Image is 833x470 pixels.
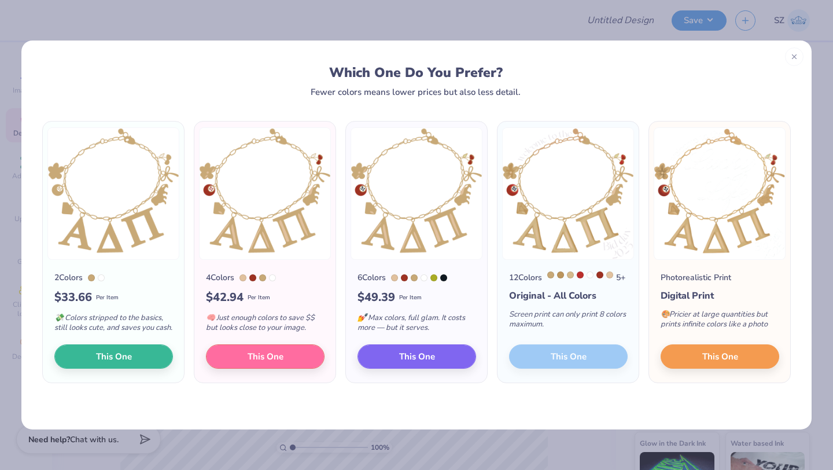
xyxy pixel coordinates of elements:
[249,274,256,281] div: 484 C
[357,271,386,284] div: 6 Colors
[54,313,64,323] span: 💸
[239,274,246,281] div: 726 C
[557,271,564,278] div: 465 C
[98,274,105,281] div: White
[661,303,779,341] div: Pricier at large quantities but prints infinite colors like a photo
[47,127,179,260] img: 2 color option
[421,274,427,281] div: White
[401,274,408,281] div: 484 C
[596,271,603,278] div: 484 C
[199,127,331,260] img: 4 color option
[311,87,521,97] div: Fewer colors means lower prices but also less detail.
[54,271,83,284] div: 2 Colors
[399,293,422,302] span: Per Item
[206,313,215,323] span: 🧠
[53,65,779,80] div: Which One Do You Prefer?
[259,274,266,281] div: 466 C
[702,350,738,363] span: This One
[440,274,447,281] div: Black 6 C
[269,274,276,281] div: White
[206,344,325,369] button: This One
[587,271,594,278] div: White
[357,289,395,306] span: $ 49.39
[411,274,418,281] div: 466 C
[509,271,542,284] div: 12 Colors
[547,271,554,278] div: 466 C
[357,306,476,344] div: Max colors, full glam. It costs more — but it serves.
[206,289,244,306] span: $ 42.94
[357,344,476,369] button: This One
[96,293,119,302] span: Per Item
[509,289,628,303] div: Original - All Colors
[54,344,173,369] button: This One
[351,127,482,260] img: 6 color option
[577,271,584,278] div: 7620 C
[248,293,270,302] span: Per Item
[54,289,92,306] span: $ 33.66
[661,289,779,303] div: Digital Print
[430,274,437,281] div: 7745 C
[54,306,173,344] div: Colors stripped to the basics, still looks cute, and saves you cash.
[654,127,786,260] img: Photorealistic preview
[248,350,283,363] span: This One
[661,309,670,320] span: 🎨
[206,306,325,344] div: Just enough colors to save $$ but looks close to your image.
[567,271,574,278] div: 467 C
[661,271,731,284] div: Photorealistic Print
[509,303,628,341] div: Screen print can only print 8 colors maximum.
[661,344,779,369] button: This One
[96,350,132,363] span: This One
[547,271,625,284] div: 5 +
[357,313,367,323] span: 💅
[399,350,435,363] span: This One
[502,127,634,260] img: 12 color option
[88,274,95,281] div: 466 C
[206,271,234,284] div: 4 Colors
[391,274,398,281] div: 726 C
[606,271,613,278] div: 726 C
